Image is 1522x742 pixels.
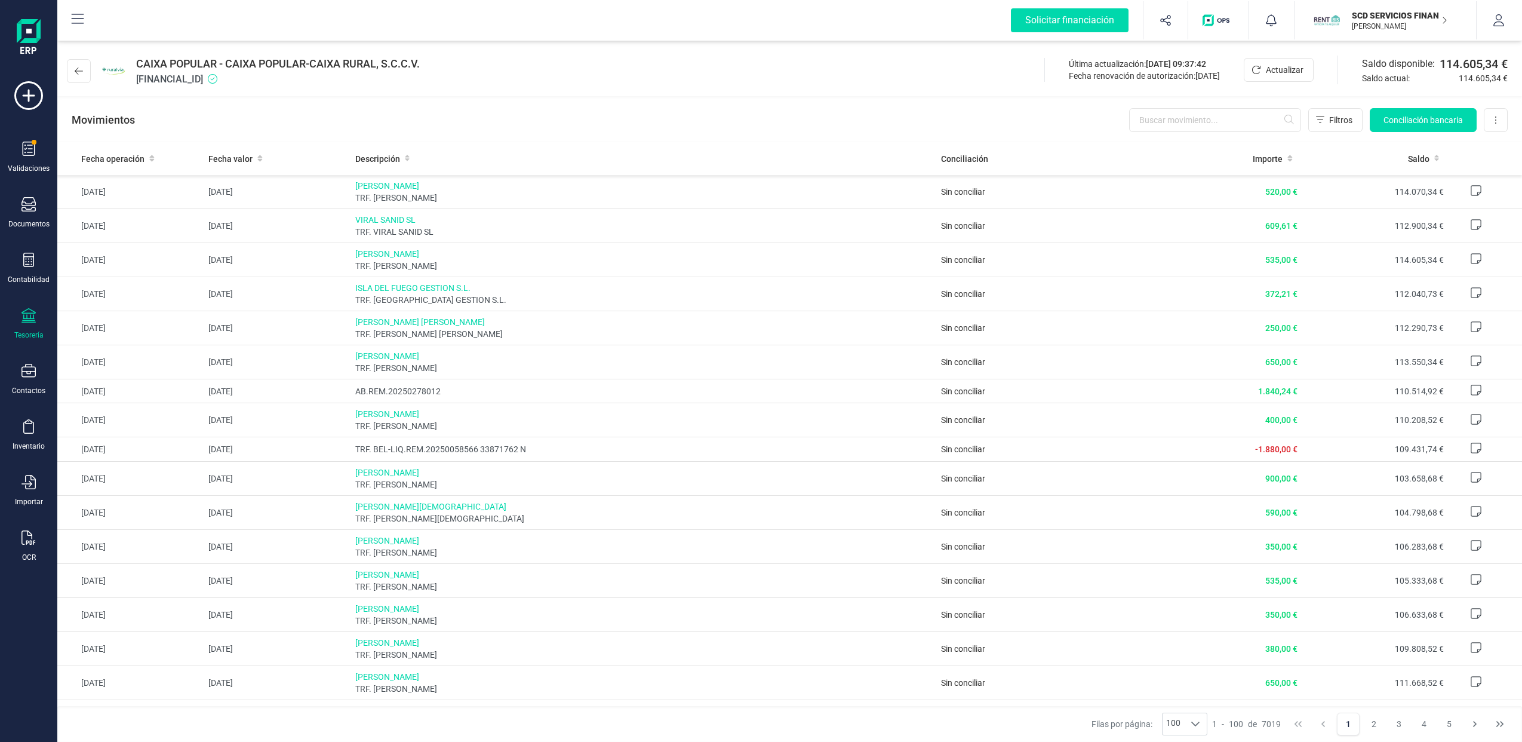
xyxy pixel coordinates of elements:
[1265,508,1297,517] span: 590,00 €
[355,615,931,627] span: TRF. [PERSON_NAME]
[57,461,204,495] td: [DATE]
[1266,64,1303,76] span: Actualizar
[1302,700,1449,734] td: 102.758,68 €
[1302,495,1449,529] td: 104.798,68 €
[1329,114,1352,126] span: Filtros
[1302,563,1449,597] td: 105.333,68 €
[1362,57,1435,71] span: Saldo disponible:
[1265,576,1297,585] span: 535,00 €
[136,72,420,87] span: [FINANCIAL_ID]
[941,221,985,231] span: Sin conciliar
[355,683,931,695] span: TRF. [PERSON_NAME]
[1438,713,1460,735] button: Page 5
[1265,289,1297,299] span: 372,21 €
[355,547,931,559] span: TRF. [PERSON_NAME]
[1091,713,1207,735] div: Filas por página:
[941,255,985,265] span: Sin conciliar
[1302,631,1449,666] td: 109.808,52 €
[204,529,350,563] td: [DATE]
[204,597,350,631] td: [DATE]
[355,328,931,340] span: TRF. [PERSON_NAME] [PERSON_NAME]
[1146,59,1206,69] span: [DATE] 09:37:42
[1302,345,1449,379] td: 113.550,34 €
[14,330,44,340] div: Tesorería
[355,282,931,294] span: ISLA DEL FUEGO GESTION S.L.
[17,19,41,57] img: Logo Finanedi
[1212,718,1281,730] div: -
[57,345,204,379] td: [DATE]
[941,610,985,620] span: Sin conciliar
[355,581,931,593] span: TRF. [PERSON_NAME]
[355,501,931,513] span: [PERSON_NAME][DEMOGRAPHIC_DATA]
[136,56,420,72] span: CAIXA POPULAR - CAIXA POPULAR-CAIXA RURAL, S.C.C.V.
[204,700,350,734] td: [DATE]
[1163,713,1184,735] span: 100
[57,631,204,666] td: [DATE]
[204,277,350,311] td: [DATE]
[1413,713,1435,735] button: Page 4
[204,175,350,209] td: [DATE]
[355,385,931,397] span: AB.REM.20250278012
[57,437,204,461] td: [DATE]
[57,403,204,437] td: [DATE]
[204,495,350,529] td: [DATE]
[941,644,985,654] span: Sin conciliar
[941,187,985,197] span: Sin conciliar
[941,576,985,585] span: Sin conciliar
[15,497,43,507] div: Importar
[1195,1,1241,39] button: Logo de OPS
[355,535,931,547] span: [PERSON_NAME]
[1370,108,1477,132] button: Conciliación bancaria
[1459,72,1508,84] span: 114.605,34 €
[1248,718,1257,730] span: de
[355,226,931,238] span: TRF. VIRAL SANID SL
[1388,713,1410,735] button: Page 3
[355,513,931,525] span: TRF. [PERSON_NAME][DEMOGRAPHIC_DATA]
[57,209,204,243] td: [DATE]
[355,153,400,165] span: Descripción
[57,700,204,734] td: [DATE]
[355,467,931,479] span: [PERSON_NAME]
[1463,713,1486,735] button: Next Page
[57,311,204,345] td: [DATE]
[355,603,931,615] span: [PERSON_NAME]
[204,563,350,597] td: [DATE]
[1011,8,1129,32] div: Solicitar financiación
[997,1,1143,39] button: Solicitar financiación
[22,553,36,562] div: OCR
[1383,114,1463,126] span: Conciliación bancaria
[355,192,931,204] span: TRF. [PERSON_NAME]
[204,345,350,379] td: [DATE]
[1265,474,1297,483] span: 900,00 €
[1309,1,1462,39] button: SCSCD SERVICIOS FINANCIEROS SL[PERSON_NAME]
[1265,542,1297,551] span: 350,00 €
[355,637,931,649] span: [PERSON_NAME]
[1302,666,1449,700] td: 111.668,52 €
[1312,713,1335,735] button: Previous Page
[1302,311,1449,345] td: 112.290,73 €
[1265,323,1297,333] span: 250,00 €
[941,542,985,551] span: Sin conciliar
[57,563,204,597] td: [DATE]
[1262,718,1281,730] span: 7019
[57,495,204,529] td: [DATE]
[1253,153,1283,165] span: Importe
[1255,444,1297,454] span: -1.880,00 €
[355,479,931,490] span: TRF. [PERSON_NAME]
[1212,718,1217,730] span: 1
[204,209,350,243] td: [DATE]
[355,443,931,455] span: TRF. BEL-LIQ.REM.20250058566 33871762 N
[1352,10,1447,22] p: SCD SERVICIOS FINANCIEROS SL
[355,180,931,192] span: [PERSON_NAME]
[204,461,350,495] td: [DATE]
[57,175,204,209] td: [DATE]
[1265,187,1297,197] span: 520,00 €
[1265,415,1297,425] span: 400,00 €
[941,444,985,454] span: Sin conciliar
[1265,255,1297,265] span: 535,00 €
[1337,713,1360,735] button: Page 1
[204,437,350,461] td: [DATE]
[1258,387,1297,396] span: 1.840,24 €
[72,112,135,128] p: Movimientos
[355,248,931,260] span: [PERSON_NAME]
